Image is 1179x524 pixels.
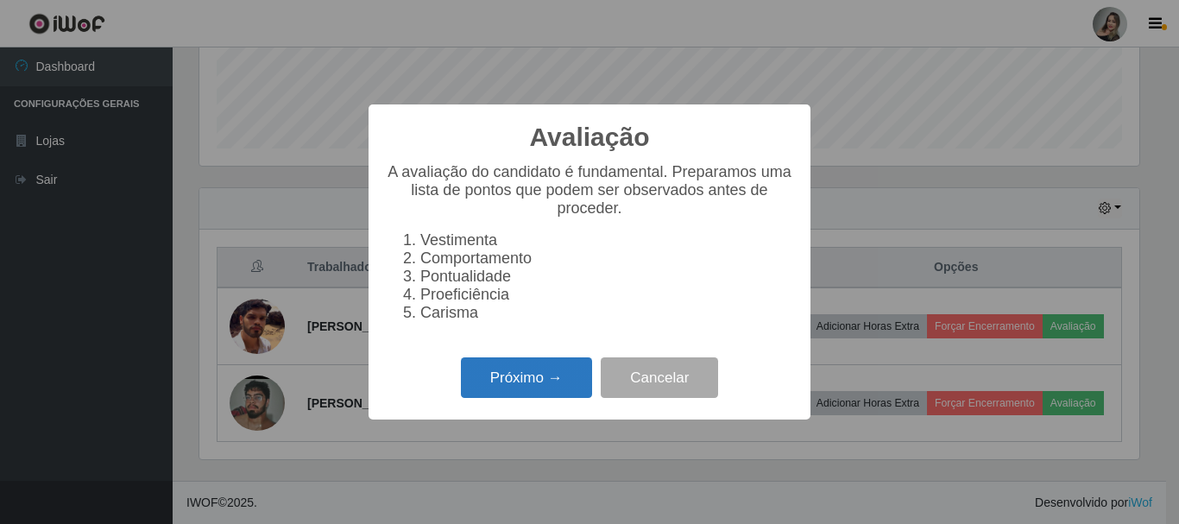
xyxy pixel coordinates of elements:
button: Próximo → [461,357,592,398]
li: Vestimenta [420,231,793,249]
h2: Avaliação [530,122,650,153]
li: Proeficiência [420,286,793,304]
p: A avaliação do candidato é fundamental. Preparamos uma lista de pontos que podem ser observados a... [386,163,793,218]
li: Comportamento [420,249,793,268]
li: Carisma [420,304,793,322]
li: Pontualidade [420,268,793,286]
button: Cancelar [601,357,718,398]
